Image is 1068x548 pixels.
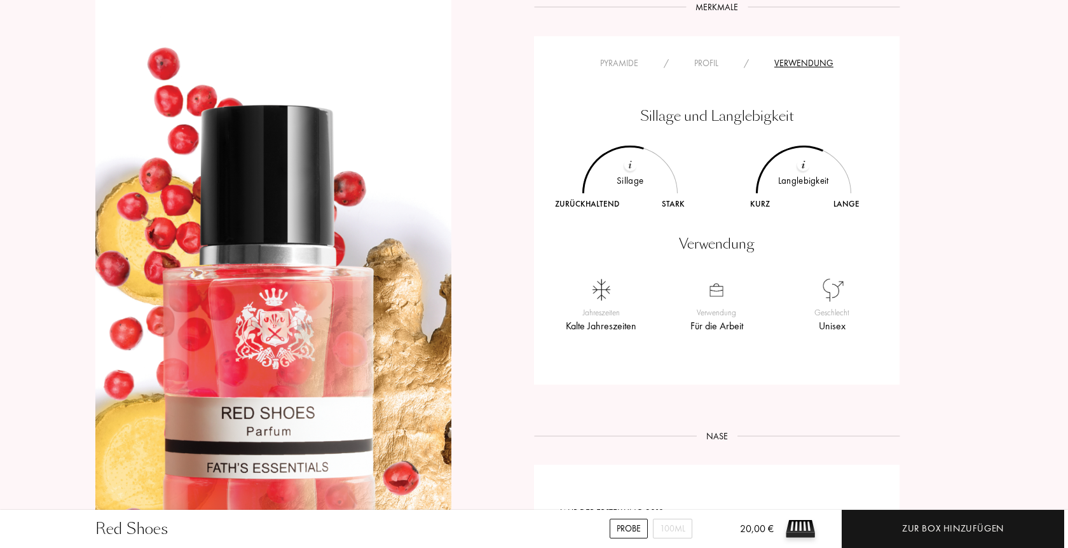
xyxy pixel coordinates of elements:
div: / [731,57,762,70]
div: Stark [630,198,716,210]
div: Für die Arbeit [659,319,774,334]
img: usage_sexe_all.png [818,275,847,305]
div: Unisex [774,319,889,334]
div: Kalte Jahreszeiten [544,319,659,334]
div: Profil [681,57,731,70]
div: Jahr der Erstellung: 2018 [559,506,874,519]
div: / [651,57,681,70]
img: usage_season_cold.png [587,275,616,305]
div: Verwendung [762,57,846,70]
div: Zur Box hinzufügen [902,521,1004,536]
div: Lange [804,198,890,210]
div: Geschlecht [774,306,889,319]
div: Red Shoes [95,517,168,540]
img: txt_i.svg [802,161,805,169]
div: Verwendung [544,233,890,254]
div: Jahreszeiten [544,306,659,319]
div: Zurückhaltend [544,198,630,210]
div: Pyramide [587,57,651,70]
div: Sillage und Langlebigkeit [544,106,890,127]
div: Probe [610,519,648,538]
div: Langlebigkeit [717,174,891,200]
div: Kurz [717,198,804,210]
img: sample box sommelier du parfum [781,510,819,548]
div: 20,00 € [720,521,774,548]
div: Verwendung [659,306,774,319]
img: usage_occasion_work.png [702,275,731,305]
img: txt_i.svg [628,161,632,169]
div: Sillage [544,174,717,200]
div: 100mL [653,519,692,538]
